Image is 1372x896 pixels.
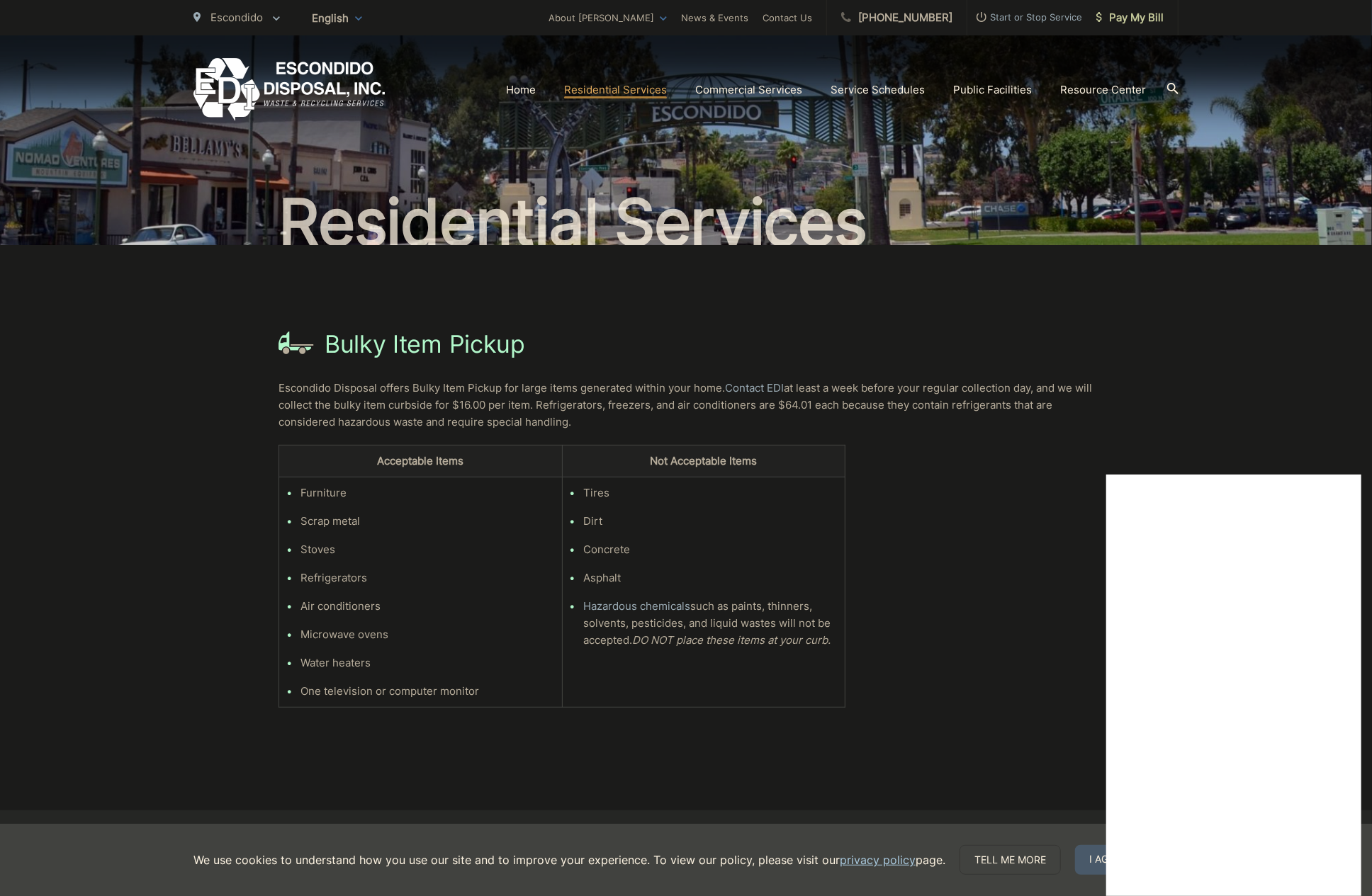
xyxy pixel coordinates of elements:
[840,851,916,868] a: privacy policy
[584,541,838,558] li: Concrete
[1075,845,1140,875] span: I agree
[377,454,463,467] strong: Acceptable Items
[210,11,263,24] span: Escondido
[300,598,555,615] li: Air conditioners
[549,9,667,26] a: About [PERSON_NAME]
[633,633,831,647] em: DO NOT place these items at your curb.
[831,81,925,98] a: Service Schedules
[650,454,757,467] strong: Not Acceptable Items
[584,598,838,649] li: such as paints, thinners, solvents, pesticides, and liquid wastes will not be accepted.
[193,851,945,868] p: We use cookies to understand how you use our site and to improve your experience. To view our pol...
[953,81,1032,98] a: Public Facilities
[725,380,784,397] a: Contact EDI
[584,569,838,586] li: Asphalt
[1060,81,1146,98] a: Resource Center
[584,484,838,501] li: Tires
[960,845,1061,875] a: Tell me more
[325,330,525,358] h1: Bulky Item Pickup
[584,598,691,615] a: Hazardous chemicals
[584,513,838,530] li: Dirt
[300,569,555,586] li: Refrigerators
[300,626,555,643] li: Microwave ovens
[763,9,812,26] a: Contact Us
[1096,9,1164,26] span: Pay My Bill
[300,683,555,700] li: One television or computer monitor
[681,9,748,26] a: News & Events
[506,81,536,98] a: Home
[301,6,373,30] span: English
[193,187,1179,258] h2: Residential Services
[300,513,555,530] li: Scrap metal
[300,654,555,671] li: Water heaters
[300,541,555,558] li: Stoves
[193,58,386,121] a: EDCD logo. Return to the homepage.
[695,81,802,98] a: Commercial Services
[300,484,555,501] li: Furniture
[279,381,1092,429] span: Escondido Disposal offers Bulky Item Pickup for large items generated within your home. at least ...
[564,81,667,98] a: Residential Services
